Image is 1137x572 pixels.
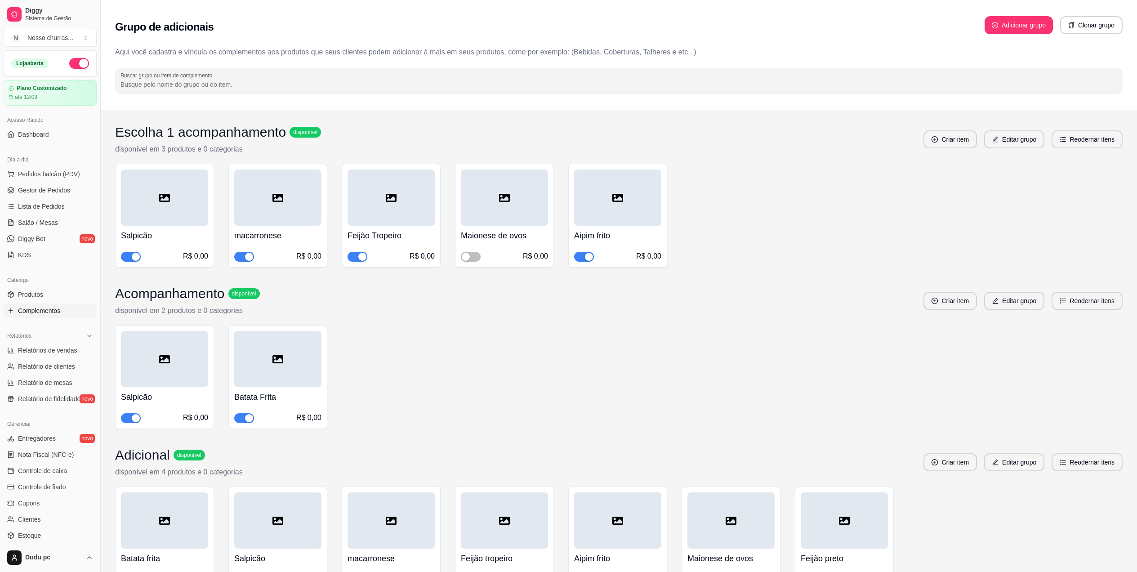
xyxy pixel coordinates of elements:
span: disponível [230,290,258,297]
h4: Salpicão [121,391,208,403]
span: Salão / Mesas [18,218,58,227]
h4: macarronese [234,229,321,242]
span: ordered-list [1060,298,1066,304]
a: Nota Fiscal (NFC-e) [4,447,97,462]
button: copyClonar grupo [1060,16,1123,34]
button: plus-circleCriar item [923,292,977,310]
a: DiggySistema de Gestão [4,4,97,25]
div: Acesso Rápido [4,113,97,127]
a: Lista de Pedidos [4,199,97,214]
div: R$ 0,00 [296,412,321,423]
div: R$ 0,00 [183,412,208,423]
h3: Acompanhamento [115,286,225,302]
a: Cupons [4,496,97,510]
div: R$ 0,00 [183,251,208,262]
div: R$ 0,00 [523,251,548,262]
span: plus-circle [992,22,998,28]
a: Diggy Botnovo [4,232,97,246]
span: ordered-list [1060,136,1066,143]
a: Clientes [4,512,97,527]
a: Dashboard [4,127,97,142]
span: Diggy Bot [18,234,45,243]
span: Diggy [25,7,93,15]
span: edit [992,136,999,143]
h4: Aipim frito [574,229,661,242]
a: Estoque [4,528,97,543]
button: Dudu pc [4,547,97,568]
div: Catálogo [4,273,97,287]
span: Sistema de Gestão [25,15,93,22]
span: edit [992,459,999,465]
article: Plano Customizado [17,85,67,92]
h4: Feijão tropeiro [461,552,548,565]
a: Produtos [4,287,97,302]
span: copy [1068,22,1075,28]
button: editEditar grupo [984,292,1044,310]
h4: macarronese [348,552,435,565]
h4: Maionese de ovos [687,552,775,565]
button: plus-circleCriar item [923,453,977,471]
div: Gerenciar [4,417,97,431]
span: Complementos [18,306,60,315]
span: Relatório de mesas [18,378,72,387]
a: Relatório de mesas [4,375,97,390]
span: Relatórios [7,332,31,340]
button: plus-circleCriar item [923,130,977,148]
button: Select a team [4,29,97,47]
a: Relatórios de vendas [4,343,97,357]
a: Entregadoresnovo [4,431,97,446]
div: R$ 0,00 [410,251,435,262]
div: Loja aberta [11,58,49,68]
a: Controle de fiado [4,480,97,494]
span: Gestor de Pedidos [18,186,70,195]
span: Dashboard [18,130,49,139]
span: Lista de Pedidos [18,202,65,211]
label: Buscar grupo ou item de complemento [120,71,215,79]
button: ordered-listReodernar itens [1052,130,1123,148]
a: KDS [4,248,97,262]
a: Relatório de fidelidadenovo [4,392,97,406]
h3: Escolha 1 acompanhamento [115,124,286,140]
span: N [11,33,20,42]
span: Produtos [18,290,43,299]
span: Relatório de clientes [18,362,75,371]
h4: Batata Frita [234,391,321,403]
span: Pedidos balcão (PDV) [18,170,80,179]
a: Gestor de Pedidos [4,183,97,197]
span: Relatórios de vendas [18,346,77,355]
article: até 12/09 [15,94,37,101]
button: editEditar grupo [984,453,1044,471]
p: Aqui você cadastra e víncula os complementos aos produtos que seus clientes podem adicionar à mai... [115,47,1123,58]
span: edit [992,298,999,304]
button: ordered-listReodernar itens [1052,292,1123,310]
h4: Batata frita [121,552,208,565]
span: Controle de fiado [18,483,66,492]
span: disponível [175,451,203,459]
input: Buscar grupo ou item de complemento [120,80,1117,89]
span: plus-circle [932,459,938,465]
h4: Salpicão [121,229,208,242]
button: plus-circleAdicionar grupo [985,16,1053,34]
span: KDS [18,250,31,259]
a: Plano Customizadoaté 12/09 [4,80,97,106]
span: Estoque [18,531,41,540]
a: Controle de caixa [4,464,97,478]
span: Cupons [18,499,40,508]
h4: Maionese de ovos [461,229,548,242]
button: Alterar Status [69,58,89,69]
span: disponível [291,129,319,136]
h4: Aipim frito [574,552,661,565]
div: Dia a dia [4,152,97,167]
div: Nosso churras ... [27,33,73,42]
span: Entregadores [18,434,56,443]
div: R$ 0,00 [636,251,661,262]
p: disponível em 4 produtos e 0 categorias [115,467,243,478]
span: plus-circle [932,136,938,143]
p: disponível em 2 produtos e 0 categorias [115,305,260,316]
span: Nota Fiscal (NFC-e) [18,450,74,459]
span: ordered-list [1060,459,1066,465]
p: disponível em 3 produtos e 0 categorias [115,144,321,155]
h2: Grupo de adicionais [115,20,214,34]
button: Pedidos balcão (PDV) [4,167,97,181]
span: Relatório de fidelidade [18,394,80,403]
